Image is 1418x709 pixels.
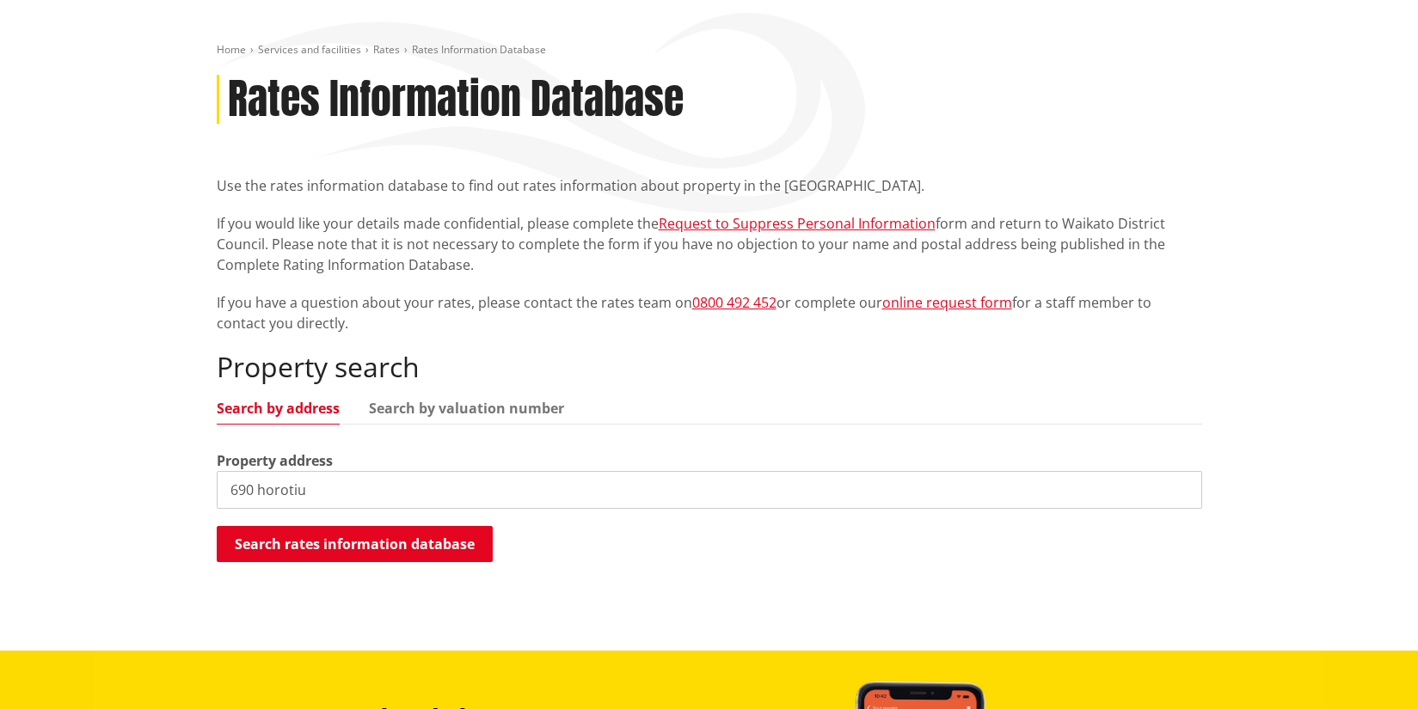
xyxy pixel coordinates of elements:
a: 0800 492 452 [692,293,777,312]
iframe: Messenger Launcher [1339,637,1401,699]
nav: breadcrumb [217,43,1202,58]
a: Search by valuation number [369,401,564,415]
a: Request to Suppress Personal Information [659,214,936,233]
p: If you would like your details made confidential, please complete the form and return to Waikato ... [217,213,1202,275]
a: Rates [373,42,400,57]
p: If you have a question about your rates, please contact the rates team on or complete our for a s... [217,292,1202,333]
input: e.g. Duke Street NGARUAWAHIA [217,471,1202,509]
span: Rates Information Database [412,42,546,57]
a: Services and facilities [258,42,361,57]
button: Search rates information database [217,526,493,562]
label: Property address [217,450,333,471]
a: Search by address [217,401,340,415]
h1: Rates Information Database [228,75,684,125]
p: Use the rates information database to find out rates information about property in the [GEOGRAPHI... [217,175,1202,196]
a: online request form [882,293,1012,312]
h2: Property search [217,351,1202,383]
a: Home [217,42,246,57]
